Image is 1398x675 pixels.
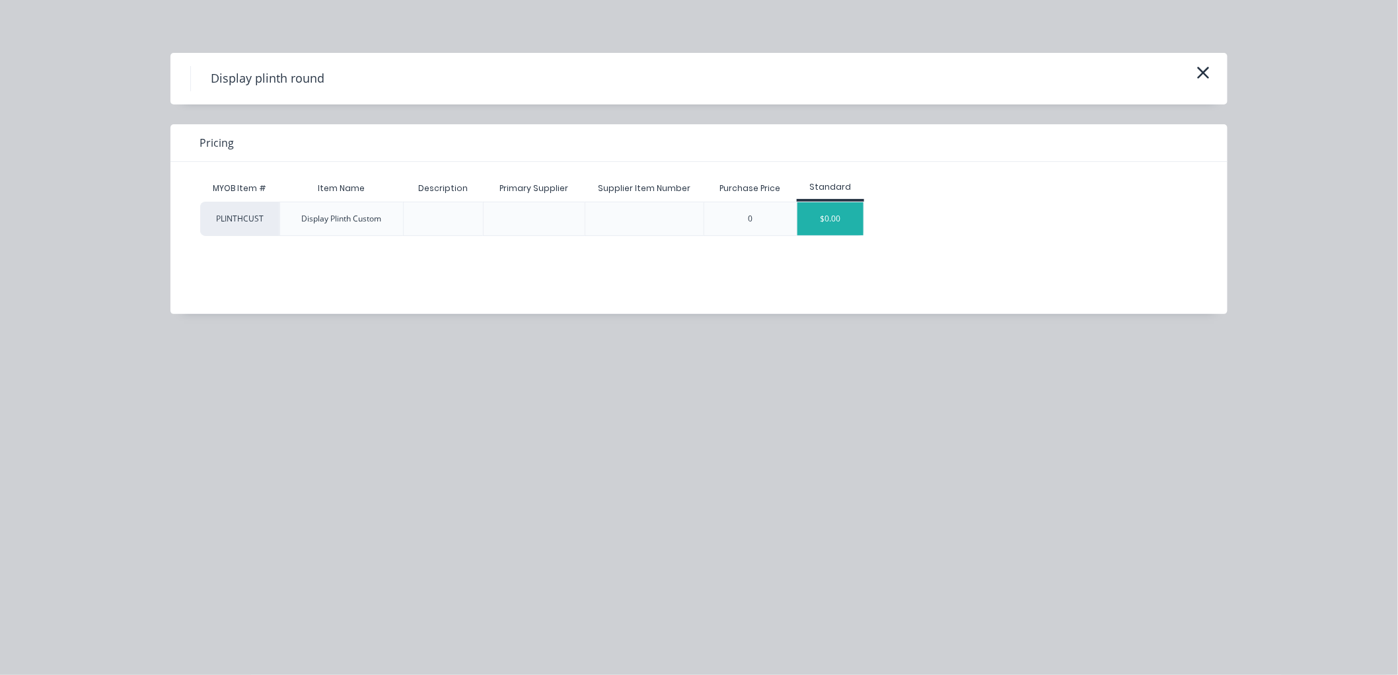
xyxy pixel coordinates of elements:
div: Primary Supplier [489,172,579,205]
div: Description [408,172,478,205]
div: Supplier Item Number [587,172,701,205]
div: MYOB Item # [200,175,279,202]
h4: Display plinth round [190,66,344,91]
div: Purchase Price [710,172,791,205]
div: Item Name [307,172,375,205]
div: Display Plinth Custom [301,213,381,225]
span: Pricing [200,135,234,151]
div: Standard [797,181,864,193]
div: $0.00 [797,202,864,235]
div: 0 [749,213,753,225]
div: PLINTHCUST [200,202,279,236]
